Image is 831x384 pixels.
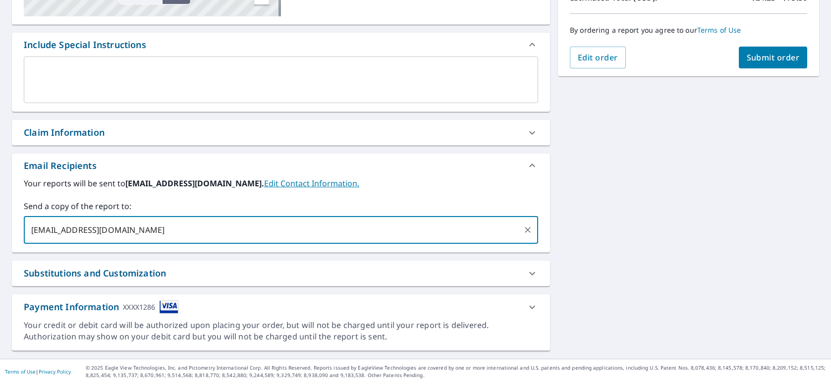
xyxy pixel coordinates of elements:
[24,267,166,280] div: Substitutions and Customization
[24,320,538,342] div: Your credit or debit card will be authorized upon placing your order, but will not be charged unt...
[123,300,155,314] div: XXXX1286
[24,200,538,212] label: Send a copy of the report to:
[24,38,146,52] div: Include Special Instructions
[12,261,550,286] div: Substitutions and Customization
[5,369,71,375] p: |
[24,177,538,189] label: Your reports will be sent to
[5,368,36,375] a: Terms of Use
[12,154,550,177] div: Email Recipients
[24,126,105,139] div: Claim Information
[570,26,807,35] p: By ordering a report you agree to our
[125,178,264,189] b: [EMAIL_ADDRESS][DOMAIN_NAME].
[747,52,800,63] span: Submit order
[570,47,626,68] button: Edit order
[86,364,826,379] p: © 2025 Eagle View Technologies, Inc. and Pictometry International Corp. All Rights Reserved. Repo...
[578,52,618,63] span: Edit order
[24,159,97,172] div: Email Recipients
[12,120,550,145] div: Claim Information
[39,368,71,375] a: Privacy Policy
[12,33,550,56] div: Include Special Instructions
[739,47,808,68] button: Submit order
[264,178,359,189] a: EditContactInfo
[12,294,550,320] div: Payment InformationXXXX1286cardImage
[521,223,535,237] button: Clear
[24,300,178,314] div: Payment Information
[697,25,741,35] a: Terms of Use
[160,300,178,314] img: cardImage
